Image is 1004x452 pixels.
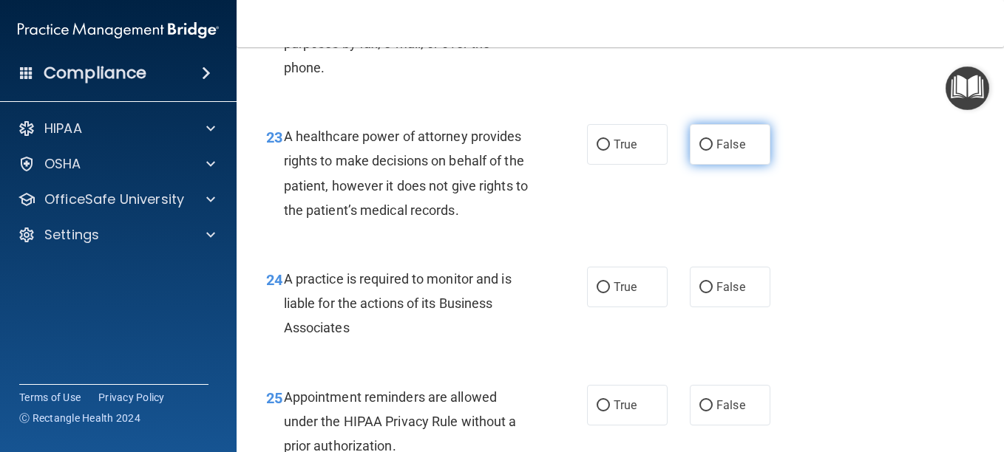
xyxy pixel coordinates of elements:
a: Settings [18,226,215,244]
span: False [716,137,745,151]
button: Open Resource Center [946,66,989,110]
input: False [699,400,713,411]
input: False [699,140,713,151]
p: OSHA [44,155,81,173]
p: HIPAA [44,120,82,137]
a: OfficeSafe University [18,191,215,208]
a: Terms of Use [19,390,81,405]
span: True [614,398,637,412]
input: True [597,282,610,293]
p: OfficeSafe University [44,191,184,208]
img: PMB logo [18,16,219,45]
span: True [614,137,637,151]
a: OSHA [18,155,215,173]
input: False [699,282,713,293]
p: Settings [44,226,99,244]
span: False [716,280,745,294]
span: 25 [266,389,282,407]
span: False [716,398,745,412]
span: A practice is required to monitor and is liable for the actions of its Business Associates [284,271,512,335]
input: True [597,140,610,151]
span: True [614,280,637,294]
iframe: Drift Widget Chat Controller [748,347,986,406]
a: Privacy Policy [98,390,165,405]
span: 24 [266,271,282,289]
a: HIPAA [18,120,215,137]
span: 23 [266,129,282,146]
input: True [597,400,610,411]
span: A healthcare power of attorney provides rights to make decisions on behalf of the patient, howeve... [284,129,528,218]
h4: Compliance [44,63,146,83]
span: Ⓒ Rectangle Health 2024 [19,411,140,425]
